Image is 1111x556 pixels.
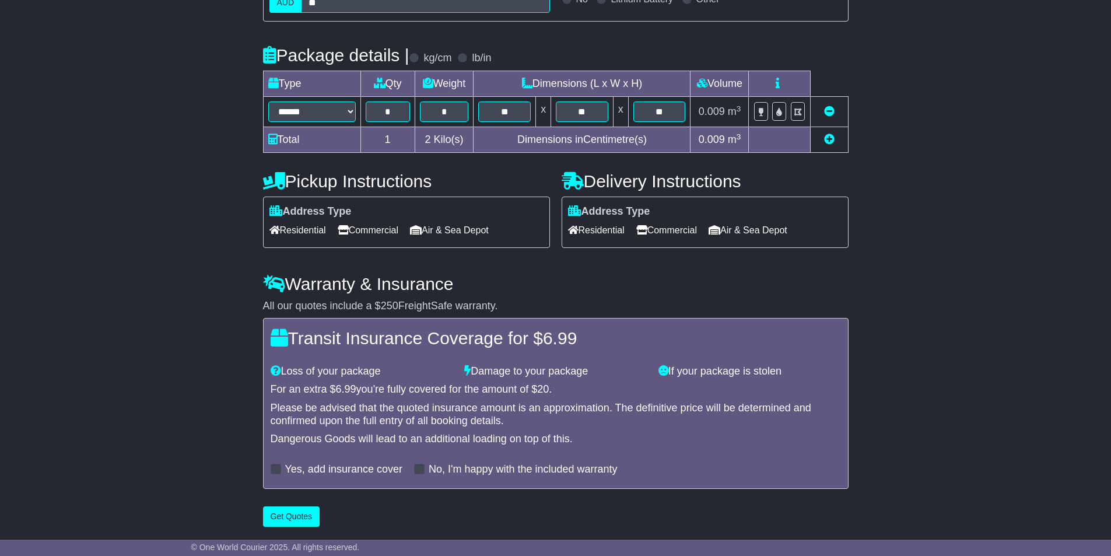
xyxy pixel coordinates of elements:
[728,134,741,145] span: m
[360,71,415,97] td: Qty
[737,104,741,113] sup: 3
[709,221,787,239] span: Air & Sea Depot
[191,543,360,552] span: © One World Courier 2025. All rights reserved.
[263,127,360,153] td: Total
[699,134,725,145] span: 0.009
[271,328,841,348] h4: Transit Insurance Coverage for $
[824,134,835,145] a: Add new item
[737,132,741,141] sup: 3
[360,127,415,153] td: 1
[699,106,725,117] span: 0.009
[472,52,491,65] label: lb/in
[263,172,550,191] h4: Pickup Instructions
[265,365,459,378] div: Loss of your package
[562,172,849,191] h4: Delivery Instructions
[429,463,618,476] label: No, I'm happy with the included warranty
[271,383,841,396] div: For an extra $ you're fully covered for the amount of $ .
[691,71,749,97] td: Volume
[653,365,847,378] div: If your package is stolen
[543,328,577,348] span: 6.99
[636,221,697,239] span: Commercial
[415,127,474,153] td: Kilo(s)
[423,52,451,65] label: kg/cm
[271,433,841,446] div: Dangerous Goods will lead to an additional loading on top of this.
[425,134,430,145] span: 2
[271,402,841,427] div: Please be advised that the quoted insurance amount is an approximation. The definitive price will...
[613,97,628,127] td: x
[269,205,352,218] label: Address Type
[263,71,360,97] td: Type
[474,127,691,153] td: Dimensions in Centimetre(s)
[263,300,849,313] div: All our quotes include a $ FreightSafe warranty.
[415,71,474,97] td: Weight
[824,106,835,117] a: Remove this item
[338,221,398,239] span: Commercial
[263,46,409,65] h4: Package details |
[285,463,402,476] label: Yes, add insurance cover
[474,71,691,97] td: Dimensions (L x W x H)
[336,383,356,395] span: 6.99
[568,205,650,218] label: Address Type
[381,300,398,312] span: 250
[458,365,653,378] div: Damage to your package
[568,221,625,239] span: Residential
[410,221,489,239] span: Air & Sea Depot
[269,221,326,239] span: Residential
[263,506,320,527] button: Get Quotes
[728,106,741,117] span: m
[537,383,549,395] span: 20
[536,97,551,127] td: x
[263,274,849,293] h4: Warranty & Insurance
